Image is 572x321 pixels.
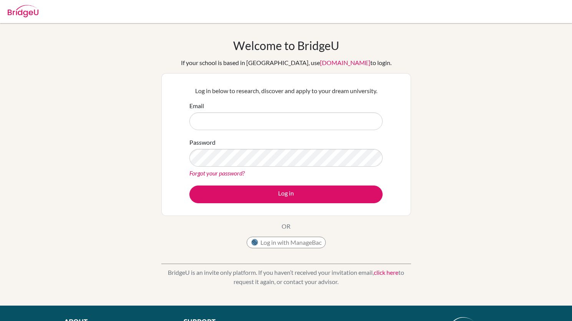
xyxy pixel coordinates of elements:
[181,58,391,67] div: If your school is based in [GEOGRAPHIC_DATA], use to login.
[247,237,326,248] button: Log in with ManageBac
[233,38,339,52] h1: Welcome to BridgeU
[189,169,245,177] a: Forgot your password?
[189,138,216,147] label: Password
[189,101,204,110] label: Email
[189,86,383,95] p: Log in below to research, discover and apply to your dream university.
[320,59,370,66] a: [DOMAIN_NAME]
[374,269,398,276] a: click here
[189,186,383,203] button: Log in
[282,222,290,231] p: OR
[8,5,38,17] img: Bridge-U
[161,268,411,286] p: BridgeU is an invite only platform. If you haven’t received your invitation email, to request it ...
